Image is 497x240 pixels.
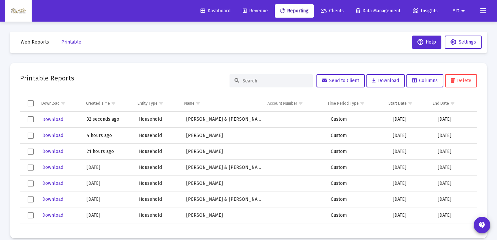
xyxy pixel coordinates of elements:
[182,144,266,160] td: [PERSON_NAME]
[459,4,467,18] mat-icon: arrow_drop_down
[182,191,266,207] td: [PERSON_NAME] & [PERSON_NAME]
[182,176,266,191] td: [PERSON_NAME]
[196,101,201,106] span: Show filter options for column 'Name'
[111,101,116,106] span: Show filter options for column 'Created Time'
[433,176,477,191] td: [DATE]
[81,95,133,111] td: Column Created Time
[275,4,314,18] a: Reporting
[445,74,477,87] button: Delete
[321,8,344,14] span: Clients
[433,144,477,160] td: [DATE]
[134,207,182,223] td: Household
[82,191,134,207] td: [DATE]
[238,4,273,18] a: Revenue
[28,100,34,106] div: Select all
[61,101,66,106] span: Show filter options for column 'Download'
[388,112,433,128] td: [DATE]
[42,149,63,154] span: Download
[182,223,266,239] td: [PERSON_NAME]
[133,95,180,111] td: Column Entity Type
[37,95,81,111] td: Column Download
[41,101,60,106] div: Download
[42,196,63,202] span: Download
[28,212,34,218] div: Select row
[42,165,63,170] span: Download
[28,149,34,155] div: Select row
[134,160,182,176] td: Household
[42,133,63,138] span: Download
[433,112,477,128] td: [DATE]
[412,36,441,49] button: Help
[134,144,182,160] td: Household
[28,228,34,234] div: Select row
[134,128,182,144] td: Household
[433,207,477,223] td: [DATE]
[180,95,263,111] td: Column Name
[298,101,303,106] span: Show filter options for column 'Account Number'
[445,36,482,49] button: Settings
[15,36,54,49] button: Web Reports
[56,36,87,49] button: Printable
[453,8,459,14] span: Art
[134,223,182,239] td: Household
[388,128,433,144] td: [DATE]
[201,8,231,14] span: Dashboard
[82,144,134,160] td: 21 hours ago
[267,101,297,106] div: Account Number
[413,8,438,14] span: Insights
[82,176,134,191] td: [DATE]
[42,180,63,186] span: Download
[21,39,49,45] span: Web Reports
[316,74,365,87] button: Send to Client
[86,101,110,106] div: Created Time
[42,147,64,156] button: Download
[445,4,475,17] button: Art
[182,160,266,176] td: [PERSON_NAME] & [PERSON_NAME]
[42,212,63,218] span: Download
[42,179,64,188] button: Download
[28,165,34,171] div: Select row
[433,191,477,207] td: [DATE]
[82,223,134,239] td: [DATE]
[388,223,433,239] td: [DATE]
[356,8,400,14] span: Data Management
[433,160,477,176] td: [DATE]
[134,191,182,207] td: Household
[42,131,64,140] button: Download
[327,101,359,106] div: Time Period Type
[184,101,195,106] div: Name
[42,194,64,204] button: Download
[195,4,236,18] a: Dashboard
[459,39,476,45] span: Settings
[182,128,266,144] td: [PERSON_NAME]
[417,39,436,45] span: Help
[263,95,322,111] td: Column Account Number
[326,191,388,207] td: Custom
[61,39,81,45] span: Printable
[388,144,433,160] td: [DATE]
[388,191,433,207] td: [DATE]
[406,74,443,87] button: Columns
[384,95,428,111] td: Column Start Date
[433,101,449,106] div: End Date
[326,176,388,191] td: Custom
[20,73,74,83] h2: Printable Reports
[28,196,34,202] div: Select row
[42,163,64,172] button: Download
[42,117,63,122] span: Download
[326,128,388,144] td: Custom
[360,101,365,106] span: Show filter options for column 'Time Period Type'
[182,112,266,128] td: [PERSON_NAME] & [PERSON_NAME]
[366,74,405,87] button: Download
[326,223,388,239] td: Custom
[388,160,433,176] td: [DATE]
[407,4,443,18] a: Insights
[322,78,359,83] span: Send to Client
[138,101,158,106] div: Entity Type
[20,95,477,228] div: Data grid
[451,78,471,83] span: Delete
[42,115,64,124] button: Download
[10,4,27,18] img: Dashboard
[28,133,34,139] div: Select row
[388,176,433,191] td: [DATE]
